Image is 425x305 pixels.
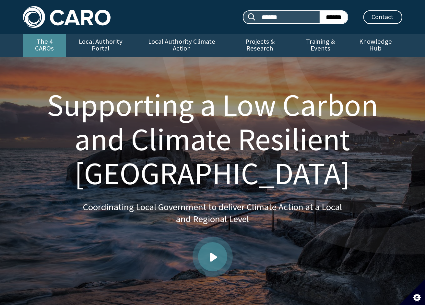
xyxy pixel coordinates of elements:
h1: Supporting a Low Carbon and Climate Resilient [GEOGRAPHIC_DATA] [31,88,395,191]
a: Play video [198,242,227,271]
a: The 4 CAROs [23,34,66,57]
a: Knowledge Hub [349,34,402,57]
a: Projects & Research [228,34,292,57]
button: Set cookie preferences [399,279,425,305]
p: Coordinating Local Government to deliver Climate Action at a Local and Regional Level [83,201,342,225]
a: Local Authority Portal [66,34,136,57]
a: Training & Events [292,34,349,57]
img: Caro logo [23,6,111,28]
a: Contact [363,10,402,24]
a: Local Authority Climate Action [136,34,228,57]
